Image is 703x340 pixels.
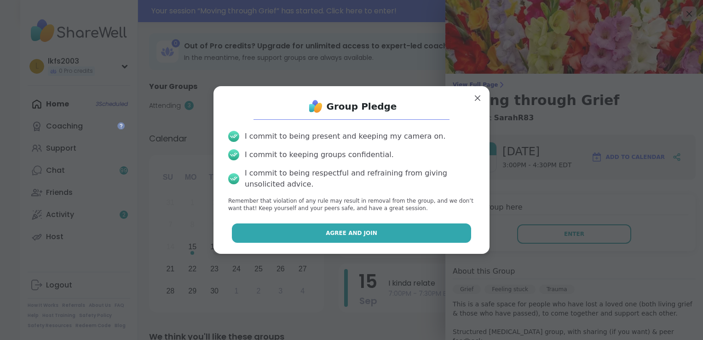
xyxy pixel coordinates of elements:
[117,122,125,129] iframe: Spotlight
[326,229,377,237] span: Agree and Join
[327,100,397,113] h1: Group Pledge
[228,197,475,213] p: Remember that violation of any rule may result in removal from the group, and we don’t want that!...
[245,131,445,142] div: I commit to being present and keeping my camera on.
[232,223,472,243] button: Agree and Join
[245,149,394,160] div: I commit to keeping groups confidential.
[306,97,325,116] img: ShareWell Logo
[245,168,475,190] div: I commit to being respectful and refraining from giving unsolicited advice.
